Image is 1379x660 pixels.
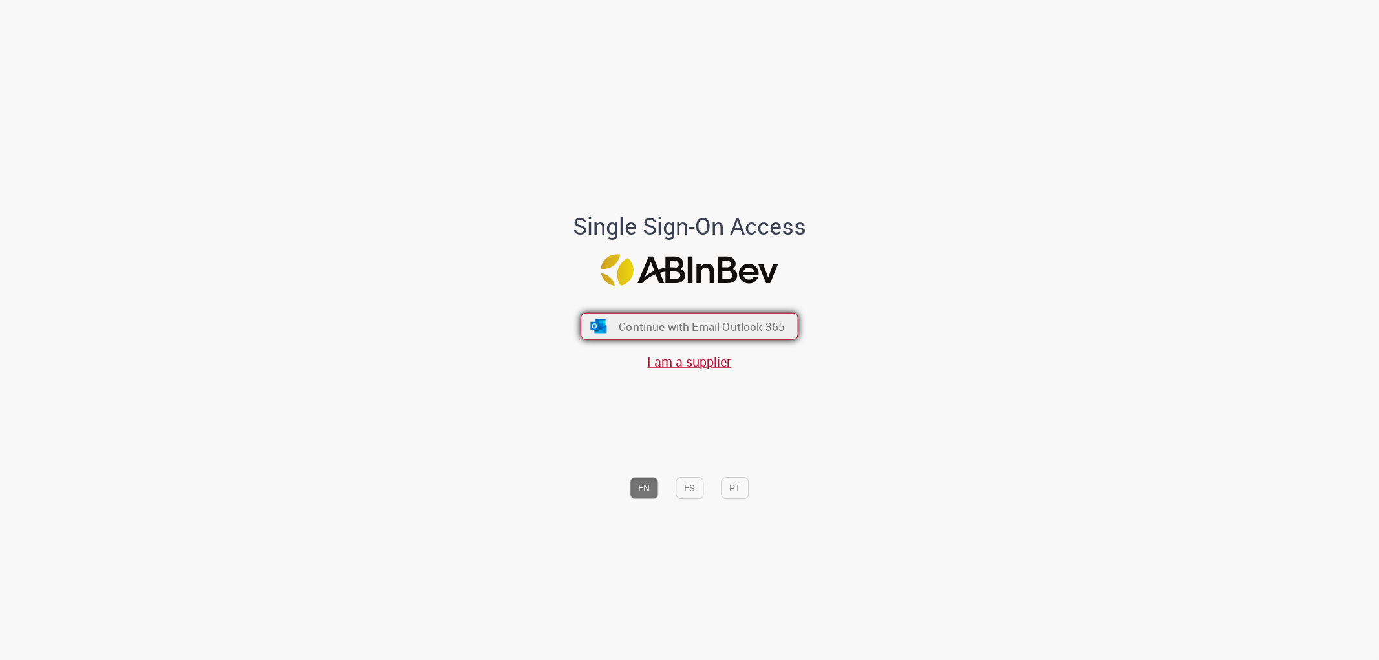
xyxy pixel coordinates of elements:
[601,255,778,286] img: Logo ABInBev
[581,312,798,339] button: ícone Azure/Microsoft 360 Continue with Email Outlook 365
[619,319,785,334] span: Continue with Email Outlook 365
[648,353,732,370] a: I am a supplier
[630,477,659,499] button: EN
[510,213,869,239] h1: Single Sign-On Access
[589,319,608,333] img: ícone Azure/Microsoft 360
[722,477,749,499] button: PT
[676,477,704,499] button: ES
